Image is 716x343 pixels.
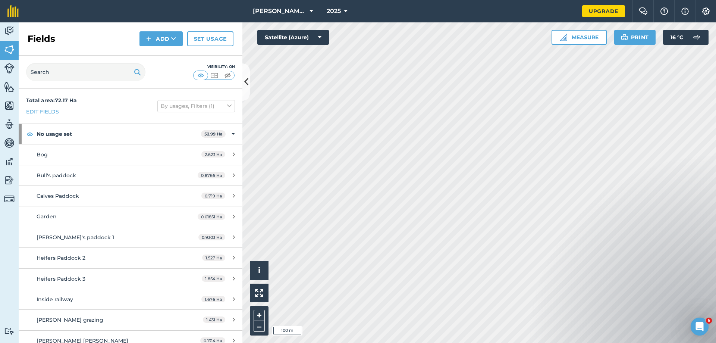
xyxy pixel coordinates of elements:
span: Bull's paddock [37,172,76,179]
img: svg+xml;base64,PHN2ZyB4bWxucz0iaHR0cDovL3d3dy53My5vcmcvMjAwMC9zdmciIHdpZHRoPSI1NiIgaGVpZ2h0PSI2MC... [4,81,15,93]
span: Calves Paddock [37,193,79,199]
button: Add [139,31,183,46]
a: Garden0.01851 Ha [19,206,242,227]
img: svg+xml;base64,PD94bWwgdmVyc2lvbj0iMS4wIiBlbmNvZGluZz0idXRmLTgiPz4KPCEtLSBHZW5lcmF0b3I6IEFkb2JlIE... [4,63,15,74]
img: Four arrows, one pointing top left, one top right, one bottom right and the last bottom left [255,289,263,297]
div: Visibility: On [193,64,235,70]
span: 0.719 Ha [201,193,225,199]
a: Bull's paddock0.8766 Ha [19,165,242,185]
a: Bog2.623 Ha [19,144,242,165]
a: [PERSON_NAME] grazing1.431 Ha [19,310,242,330]
img: svg+xml;base64,PD94bWwgdmVyc2lvbj0iMS4wIiBlbmNvZGluZz0idXRmLTgiPz4KPCEtLSBHZW5lcmF0b3I6IEFkb2JlIE... [4,175,15,186]
a: Inside railway1.676 Ha [19,289,242,309]
h2: Fields [28,33,55,45]
img: svg+xml;base64,PHN2ZyB4bWxucz0iaHR0cDovL3d3dy53My5vcmcvMjAwMC9zdmciIHdpZHRoPSI1NiIgaGVpZ2h0PSI2MC... [4,44,15,55]
strong: 52.99 Ha [204,131,223,137]
img: Two speech bubbles overlapping with the left bubble in the forefront [639,7,648,15]
img: svg+xml;base64,PD94bWwgdmVyc2lvbj0iMS4wIiBlbmNvZGluZz0idXRmLTgiPz4KPCEtLSBHZW5lcmF0b3I6IEFkb2JlIE... [4,156,15,167]
strong: Total area : 72.17 Ha [26,97,77,104]
strong: No usage set [37,124,201,144]
span: 1.431 Ha [203,317,225,323]
img: A question mark icon [660,7,669,15]
img: svg+xml;base64,PHN2ZyB4bWxucz0iaHR0cDovL3d3dy53My5vcmcvMjAwMC9zdmciIHdpZHRoPSI1MCIgaGVpZ2h0PSI0MC... [210,72,219,79]
button: – [254,321,265,332]
a: Calves Paddock0.719 Ha [19,186,242,206]
a: Set usage [187,31,233,46]
img: fieldmargin Logo [7,5,19,17]
img: svg+xml;base64,PHN2ZyB4bWxucz0iaHR0cDovL3d3dy53My5vcmcvMjAwMC9zdmciIHdpZHRoPSIxOSIgaGVpZ2h0PSIyNC... [621,33,628,42]
button: i [250,261,268,280]
span: 1.854 Ha [202,275,225,282]
button: Print [614,30,656,45]
a: Heifers Paddock 21.527 Ha [19,248,242,268]
img: svg+xml;base64,PHN2ZyB4bWxucz0iaHR0cDovL3d3dy53My5vcmcvMjAwMC9zdmciIHdpZHRoPSIxOCIgaGVpZ2h0PSIyNC... [26,130,33,138]
img: svg+xml;base64,PD94bWwgdmVyc2lvbj0iMS4wIiBlbmNvZGluZz0idXRmLTgiPz4KPCEtLSBHZW5lcmF0b3I6IEFkb2JlIE... [4,25,15,37]
span: 16 ° C [671,30,683,45]
span: Garden [37,213,57,220]
button: 16 °C [663,30,709,45]
button: Measure [552,30,607,45]
span: 0.8766 Ha [198,172,225,178]
img: svg+xml;base64,PHN2ZyB4bWxucz0iaHR0cDovL3d3dy53My5vcmcvMjAwMC9zdmciIHdpZHRoPSI1NiIgaGVpZ2h0PSI2MC... [4,100,15,111]
span: [PERSON_NAME]'s paddock 1 [37,234,114,241]
span: 6 [706,318,712,324]
span: 2025 [327,7,341,16]
img: svg+xml;base64,PHN2ZyB4bWxucz0iaHR0cDovL3d3dy53My5vcmcvMjAwMC9zdmciIHdpZHRoPSIxOSIgaGVpZ2h0PSIyNC... [134,68,141,77]
span: Heifers Paddock 3 [37,275,85,282]
img: svg+xml;base64,PHN2ZyB4bWxucz0iaHR0cDovL3d3dy53My5vcmcvMjAwMC9zdmciIHdpZHRoPSIxNCIgaGVpZ2h0PSIyNC... [146,34,151,43]
img: svg+xml;base64,PD94bWwgdmVyc2lvbj0iMS4wIiBlbmNvZGluZz0idXRmLTgiPz4KPCEtLSBHZW5lcmF0b3I6IEFkb2JlIE... [4,119,15,130]
button: + [254,310,265,321]
span: Bog [37,151,48,158]
span: 0.9303 Ha [198,234,225,240]
img: svg+xml;base64,PD94bWwgdmVyc2lvbj0iMS4wIiBlbmNvZGluZz0idXRmLTgiPz4KPCEtLSBHZW5lcmF0b3I6IEFkb2JlIE... [4,194,15,204]
button: Satellite (Azure) [257,30,329,45]
span: Heifers Paddock 2 [37,255,85,261]
span: 1.527 Ha [202,255,225,261]
span: i [258,266,260,275]
a: Heifers Paddock 31.854 Ha [19,269,242,289]
a: Upgrade [582,5,625,17]
button: By usages, Filters (1) [157,100,235,112]
img: svg+xml;base64,PD94bWwgdmVyc2lvbj0iMS4wIiBlbmNvZGluZz0idXRmLTgiPz4KPCEtLSBHZW5lcmF0b3I6IEFkb2JlIE... [4,328,15,335]
div: No usage set52.99 Ha [19,124,242,144]
span: [PERSON_NAME]'s farm [253,7,307,16]
span: 1.676 Ha [201,296,225,302]
img: svg+xml;base64,PHN2ZyB4bWxucz0iaHR0cDovL3d3dy53My5vcmcvMjAwMC9zdmciIHdpZHRoPSIxNyIgaGVpZ2h0PSIxNy... [681,7,689,16]
span: Inside railway [37,296,73,303]
img: svg+xml;base64,PHN2ZyB4bWxucz0iaHR0cDovL3d3dy53My5vcmcvMjAwMC9zdmciIHdpZHRoPSI1MCIgaGVpZ2h0PSI0MC... [223,72,232,79]
img: svg+xml;base64,PD94bWwgdmVyc2lvbj0iMS4wIiBlbmNvZGluZz0idXRmLTgiPz4KPCEtLSBHZW5lcmF0b3I6IEFkb2JlIE... [689,30,704,45]
span: 0.01851 Ha [198,213,225,220]
img: Ruler icon [560,34,567,41]
a: Edit fields [26,107,59,116]
span: [PERSON_NAME] grazing [37,317,103,323]
img: svg+xml;base64,PHN2ZyB4bWxucz0iaHR0cDovL3d3dy53My5vcmcvMjAwMC9zdmciIHdpZHRoPSI1MCIgaGVpZ2h0PSI0MC... [196,72,205,79]
img: A cog icon [701,7,710,15]
input: Search [26,63,145,81]
a: [PERSON_NAME]'s paddock 10.9303 Ha [19,227,242,247]
iframe: Intercom live chat [691,318,709,336]
img: svg+xml;base64,PD94bWwgdmVyc2lvbj0iMS4wIiBlbmNvZGluZz0idXRmLTgiPz4KPCEtLSBHZW5lcmF0b3I6IEFkb2JlIE... [4,137,15,149]
span: 2.623 Ha [201,151,225,158]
